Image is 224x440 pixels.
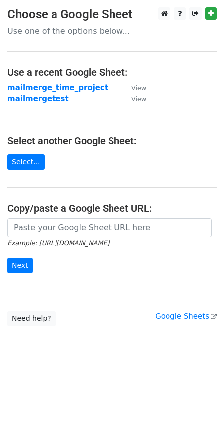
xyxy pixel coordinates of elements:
[131,84,146,92] small: View
[7,258,33,273] input: Next
[7,94,69,103] a: mailmergetest
[7,7,217,22] h3: Choose a Google Sheet
[131,95,146,103] small: View
[7,239,109,247] small: Example: [URL][DOMAIN_NAME]
[7,154,45,170] a: Select...
[121,83,146,92] a: View
[7,135,217,147] h4: Select another Google Sheet:
[7,66,217,78] h4: Use a recent Google Sheet:
[121,94,146,103] a: View
[155,312,217,321] a: Google Sheets
[7,26,217,36] p: Use one of the options below...
[7,218,212,237] input: Paste your Google Sheet URL here
[7,202,217,214] h4: Copy/paste a Google Sheet URL:
[7,311,56,326] a: Need help?
[7,83,108,92] a: mailmerge_time_project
